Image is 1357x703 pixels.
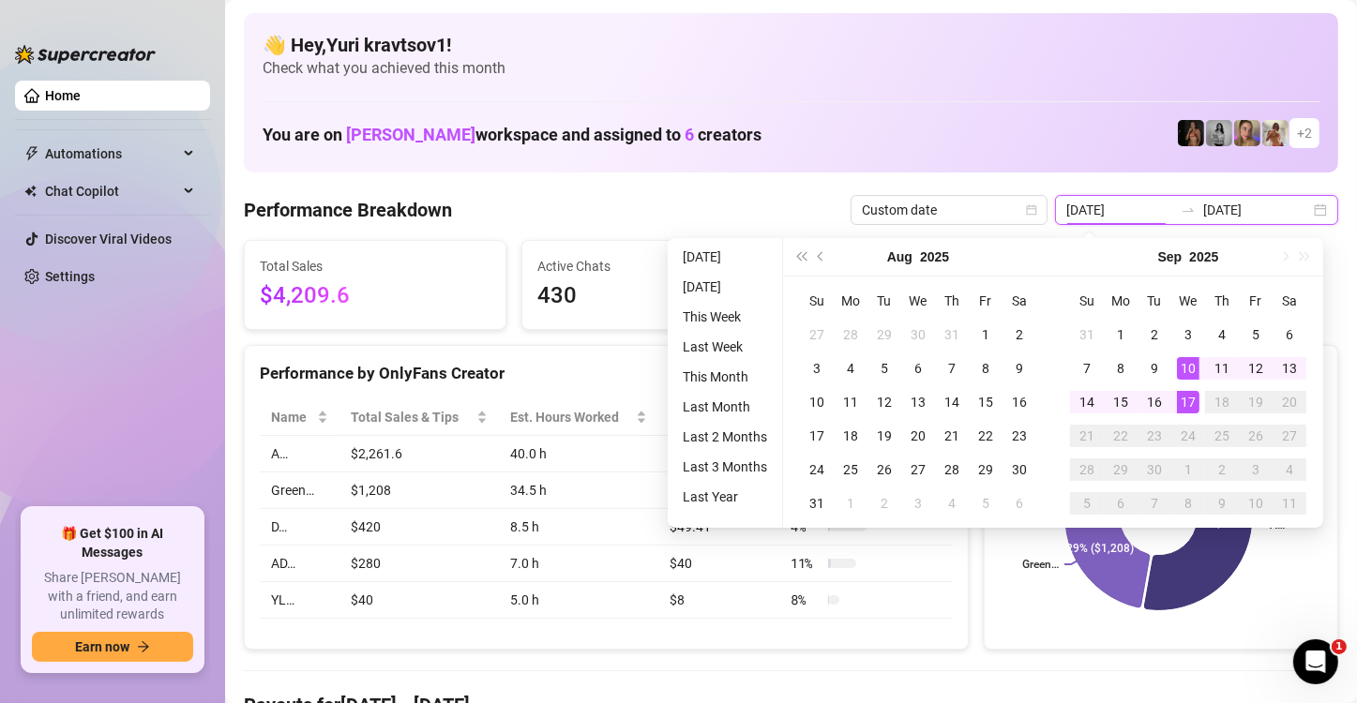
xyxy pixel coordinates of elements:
[1171,453,1205,486] td: 2025-10-01
[907,357,929,380] div: 6
[1008,323,1031,346] div: 2
[1203,200,1310,220] input: End date
[1138,318,1171,351] td: 2025-09-02
[1143,391,1166,413] div: 16
[834,419,867,453] td: 2025-08-18
[1239,453,1273,486] td: 2025-10-03
[32,632,193,662] button: Earn nowarrow-right
[867,385,901,419] td: 2025-08-12
[260,582,339,619] td: YL…
[974,492,997,515] div: 5
[658,509,779,546] td: $49.41
[1177,492,1199,515] div: 8
[935,351,969,385] td: 2025-08-07
[1273,453,1306,486] td: 2025-10-04
[1293,639,1338,684] iframe: Intercom live chat
[1278,425,1301,447] div: 27
[45,88,81,103] a: Home
[839,357,862,380] div: 4
[1143,458,1166,481] div: 30
[1109,323,1132,346] div: 1
[260,399,339,436] th: Name
[1171,284,1205,318] th: We
[1003,486,1036,520] td: 2025-09-06
[969,284,1003,318] th: Fr
[263,125,761,145] h1: You are on workspace and assigned to creators
[1003,385,1036,419] td: 2025-08-16
[907,323,929,346] div: 30
[675,456,775,478] li: Last 3 Months
[1076,425,1098,447] div: 21
[800,385,834,419] td: 2025-08-10
[873,458,896,481] div: 26
[675,336,775,358] li: Last Week
[1273,318,1306,351] td: 2025-09-06
[260,509,339,546] td: D…
[1211,425,1233,447] div: 25
[800,453,834,486] td: 2025-08-24
[806,425,828,447] div: 17
[806,458,828,481] div: 24
[260,436,339,472] td: A…
[1211,458,1233,481] div: 2
[1008,492,1031,515] div: 6
[499,509,658,546] td: 8.5 h
[658,436,779,472] td: $56.54
[1109,458,1132,481] div: 29
[1177,357,1199,380] div: 10
[339,546,498,582] td: $280
[1171,419,1205,453] td: 2025-09-24
[1138,284,1171,318] th: Tu
[800,351,834,385] td: 2025-08-03
[1278,492,1301,515] div: 11
[260,361,953,386] div: Performance by OnlyFans Creator
[1211,323,1233,346] div: 4
[1070,351,1104,385] td: 2025-09-07
[901,284,935,318] th: We
[811,238,832,276] button: Previous month (PageUp)
[974,458,997,481] div: 29
[969,486,1003,520] td: 2025-09-05
[1278,458,1301,481] div: 4
[901,351,935,385] td: 2025-08-06
[901,419,935,453] td: 2025-08-20
[1138,486,1171,520] td: 2025-10-07
[1178,120,1204,146] img: D
[800,318,834,351] td: 2025-07-27
[1104,318,1138,351] td: 2025-09-01
[1181,202,1196,217] span: to
[1244,357,1267,380] div: 12
[887,238,912,276] button: Choose a month
[873,425,896,447] div: 19
[1070,284,1104,318] th: Su
[499,472,658,509] td: 34.5 h
[675,366,775,388] li: This Month
[867,486,901,520] td: 2025-09-02
[1234,120,1260,146] img: Cherry
[867,284,901,318] th: Tu
[862,196,1036,224] span: Custom date
[873,357,896,380] div: 5
[1104,486,1138,520] td: 2025-10-06
[969,385,1003,419] td: 2025-08-15
[1205,419,1239,453] td: 2025-09-25
[263,32,1319,58] h4: 👋 Hey, Yuri kravtsov1 !
[1205,453,1239,486] td: 2025-10-02
[1171,351,1205,385] td: 2025-09-10
[839,391,862,413] div: 11
[1211,357,1233,380] div: 11
[1171,486,1205,520] td: 2025-10-08
[907,391,929,413] div: 13
[675,246,775,268] li: [DATE]
[969,453,1003,486] td: 2025-08-29
[1003,419,1036,453] td: 2025-08-23
[941,458,963,481] div: 28
[658,582,779,619] td: $8
[1177,425,1199,447] div: 24
[1109,425,1132,447] div: 22
[1211,492,1233,515] div: 9
[339,582,498,619] td: $40
[1076,323,1098,346] div: 31
[935,385,969,419] td: 2025-08-14
[941,425,963,447] div: 21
